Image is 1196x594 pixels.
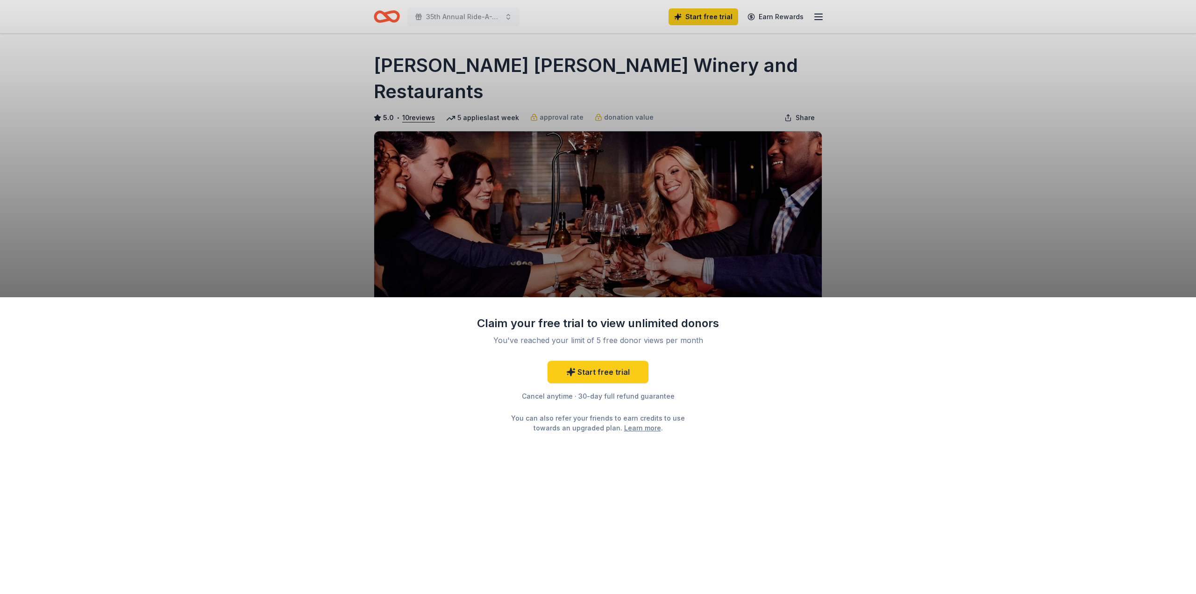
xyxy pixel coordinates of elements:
div: Claim your free trial to view unlimited donors [477,316,719,331]
a: Start free trial [548,361,648,383]
div: You can also refer your friends to earn credits to use towards an upgraded plan. . [503,413,693,433]
div: You've reached your limit of 5 free donor views per month [488,335,708,346]
div: Cancel anytime · 30-day full refund guarantee [477,391,719,402]
a: Learn more [624,423,661,433]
